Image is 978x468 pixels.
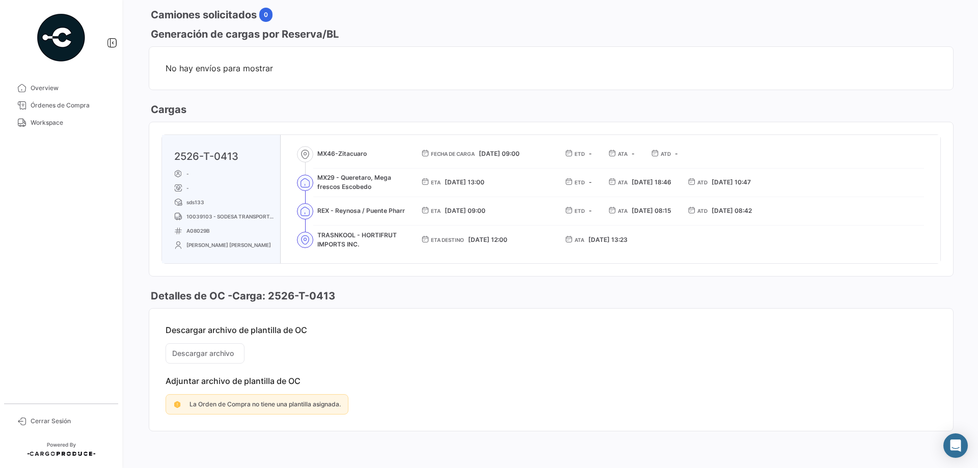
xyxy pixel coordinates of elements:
span: ATA [618,178,628,186]
span: sds133 [186,198,204,206]
h3: Generación de cargas por Reserva/BL [149,27,339,41]
a: 2526-T-0413 [174,150,238,162]
span: ATD [697,178,708,186]
span: Cerrar Sesión [31,417,110,426]
span: ATA [575,236,584,244]
span: REX - Reynosa / Puente Pharr [317,206,405,215]
span: TRASNKOOL - HORTIFRUT IMPORTS INC. [317,231,405,249]
span: [DATE] 09:00 [479,150,520,157]
a: Órdenes de Compra [8,97,114,114]
a: Overview [8,79,114,97]
span: No hay envíos para mostrar [166,63,937,73]
div: Abrir Intercom Messenger [943,433,968,458]
h3: Cargas [149,102,186,117]
span: 10039103 - SODESA TRANSPORTACION SA DE CV [186,212,276,221]
span: [DATE] 09:00 [445,207,485,214]
span: 0 [264,10,268,19]
p: Descargar archivo de plantilla de OC [166,325,937,335]
span: ETA Destino [431,236,464,244]
span: A08029B [186,227,210,235]
span: ATA [618,150,628,158]
span: Fecha de carga [431,150,475,158]
span: [PERSON_NAME] [PERSON_NAME] [186,241,271,249]
span: [DATE] 18:46 [632,178,671,186]
span: ETA [431,207,441,215]
span: ATD [661,150,671,158]
span: [DATE] 12:00 [468,236,507,243]
span: [DATE] 08:15 [632,207,671,214]
span: ETA [431,178,441,186]
span: - [589,207,592,214]
span: - [589,150,592,157]
span: [DATE] 13:23 [588,236,628,243]
img: powered-by.png [36,12,87,63]
span: [DATE] 10:47 [712,178,751,186]
span: MX46-Zitacuaro [317,149,405,158]
span: - [186,184,189,192]
span: ETD [575,178,585,186]
span: ETD [575,150,585,158]
span: ATA [618,207,628,215]
p: Adjuntar archivo de plantilla de OC [166,376,937,386]
span: - [589,178,592,186]
span: La Orden de Compra no tiene una plantilla asignada. [189,400,341,408]
span: ATD [697,207,708,215]
span: [DATE] 13:00 [445,178,484,186]
h3: Camiones solicitados [149,8,257,22]
span: MX29 - Queretaro, Mega frescos Escobedo [317,173,405,191]
span: [DATE] 08:42 [712,207,752,214]
a: Workspace [8,114,114,131]
p: - [174,170,276,178]
h3: Detalles de OC - Carga: 2526-T-0413 [149,289,335,303]
span: Órdenes de Compra [31,101,110,110]
span: - [675,150,678,157]
span: - [632,150,635,157]
span: ETD [575,207,585,215]
span: Overview [31,84,110,93]
span: Workspace [31,118,110,127]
